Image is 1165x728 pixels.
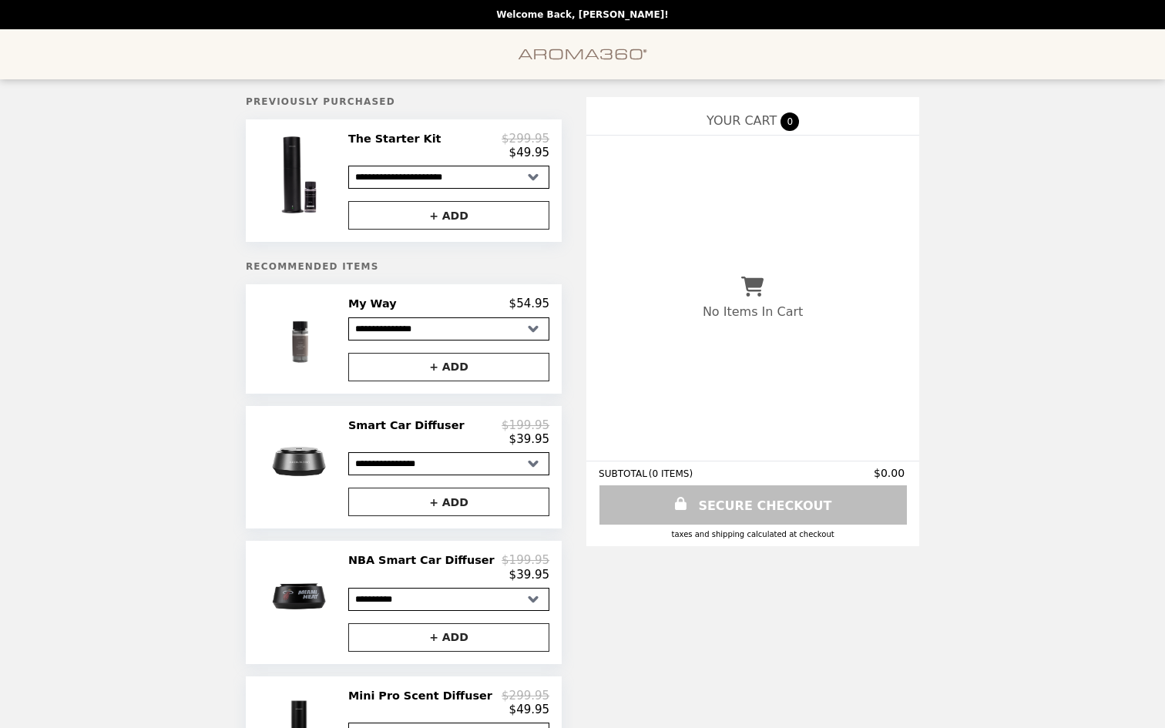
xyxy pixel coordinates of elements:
[509,568,550,582] p: $39.95
[348,317,549,341] select: Select a product variant
[348,689,499,703] h2: Mini Pro Scent Diffuser
[348,132,448,146] h2: The Starter Kit
[256,418,346,505] img: Smart Car Diffuser
[348,418,471,432] h2: Smart Car Diffuser
[599,530,907,538] div: Taxes and Shipping calculated at checkout
[502,418,549,432] p: $199.95
[707,113,777,128] span: YOUR CART
[599,468,649,479] span: SUBTOTAL
[348,488,549,516] button: + ADD
[348,452,549,475] select: Select a product variant
[348,166,549,189] select: Select a product variant
[348,201,549,230] button: + ADD
[348,353,549,381] button: + ADD
[509,146,550,159] p: $49.95
[348,553,501,567] h2: NBA Smart Car Diffuser
[246,261,562,272] h5: Recommended Items
[518,39,647,70] img: Brand Logo
[246,96,562,107] h5: Previously Purchased
[496,9,668,20] p: Welcome Back, [PERSON_NAME]!
[649,468,693,479] span: ( 0 ITEMS )
[348,297,403,310] h2: My Way
[509,297,550,310] p: $54.95
[502,689,549,703] p: $299.95
[781,112,799,131] span: 0
[256,132,346,218] img: The Starter Kit
[256,553,346,639] img: NBA Smart Car Diffuser
[874,467,907,479] span: $0.00
[509,703,550,716] p: $49.95
[257,297,345,381] img: My Way
[502,553,549,567] p: $199.95
[509,432,550,446] p: $39.95
[348,588,549,611] select: Select a product variant
[502,132,549,146] p: $299.95
[348,623,549,652] button: + ADD
[703,304,803,319] p: No Items In Cart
